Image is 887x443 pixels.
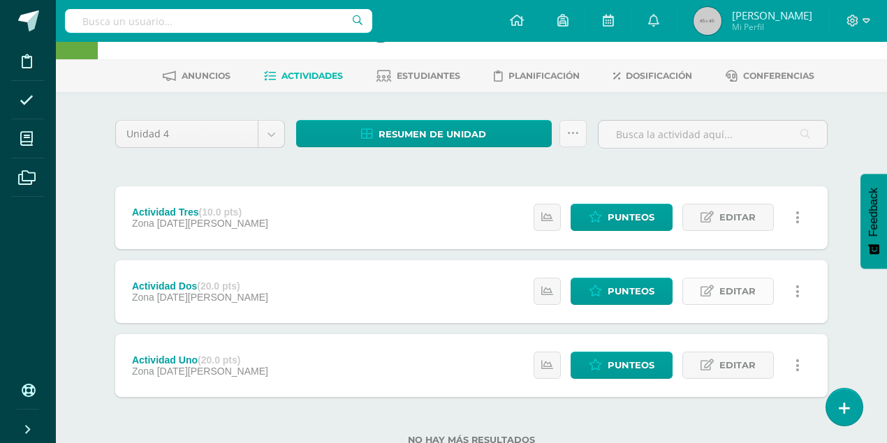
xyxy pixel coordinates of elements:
span: Zona [132,366,154,377]
button: Feedback - Mostrar encuesta [860,174,887,269]
span: Editar [719,204,756,230]
div: Actividad Uno [132,354,268,366]
div: Actividad Dos [132,280,268,292]
span: Actividades [281,70,343,81]
a: Conferencias [726,65,814,87]
a: Planificación [494,65,580,87]
a: Estudiantes [376,65,460,87]
span: [DATE][PERSON_NAME] [157,292,268,303]
span: Editar [719,278,756,304]
a: Punteos [571,278,673,305]
span: Feedback [867,188,880,236]
a: Anuncios [163,65,230,87]
strong: (20.0 pts) [197,280,240,292]
span: Dosificación [626,70,692,81]
input: Busca un usuario... [65,9,372,33]
strong: (20.0 pts) [198,354,240,366]
span: Zona [132,218,154,229]
span: Anuncios [182,70,230,81]
div: Actividad Tres [132,207,268,218]
span: Zona [132,292,154,303]
strong: (10.0 pts) [199,207,242,218]
a: Dosificación [613,65,692,87]
a: Unidad 4 [116,121,284,147]
a: Actividades [264,65,343,87]
span: Punteos [608,278,654,304]
span: Estudiantes [397,70,460,81]
span: [DATE][PERSON_NAME] [157,218,268,229]
a: Punteos [571,204,673,231]
span: Conferencias [743,70,814,81]
input: Busca la actividad aquí... [599,121,827,148]
a: Punteos [571,352,673,379]
a: Resumen de unidad [296,120,552,147]
span: Punteos [608,204,654,230]
span: [DATE][PERSON_NAME] [157,366,268,377]
span: Planificación [508,70,580,81]
span: [PERSON_NAME] [732,8,812,22]
span: Unidad 4 [126,121,247,147]
span: Punteos [608,352,654,378]
span: Editar [719,352,756,378]
span: Mi Perfil [732,21,812,33]
span: Resumen de unidad [379,121,486,147]
img: 45x45 [694,7,721,35]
